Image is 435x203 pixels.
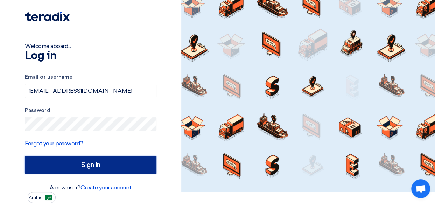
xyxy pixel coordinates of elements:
[411,179,430,198] a: Open chat
[80,184,132,191] a: Create your account
[25,42,156,50] div: Welcome aboard...
[25,12,70,21] img: Teradix logo
[28,192,56,203] button: Arabic
[25,106,156,114] label: Password
[29,195,43,200] span: Arabic
[45,195,52,200] img: ar-AR.png
[25,140,83,147] a: Forgot your password?
[25,156,156,174] input: Sign in
[25,73,156,81] label: Email or username
[25,84,156,98] input: Enter your business email or username
[50,184,132,191] font: A new user?
[25,50,156,62] h1: Log in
